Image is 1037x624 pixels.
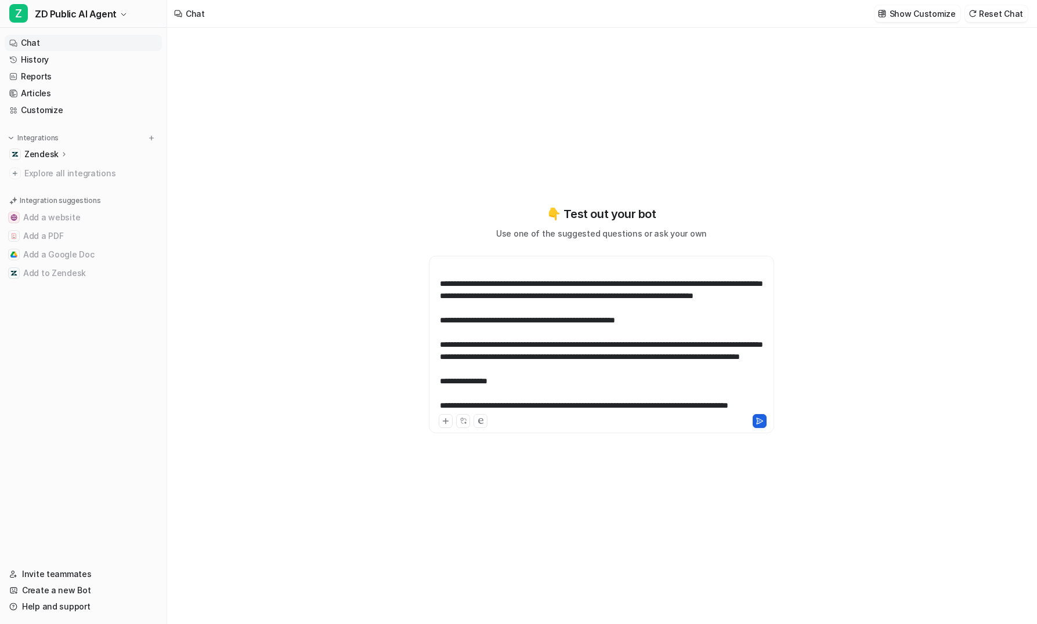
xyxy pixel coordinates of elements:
[5,208,162,227] button: Add a websiteAdd a website
[5,35,162,51] a: Chat
[10,233,17,240] img: Add a PDF
[12,151,19,158] img: Zendesk
[35,6,117,22] span: ZD Public AI Agent
[9,4,28,23] span: Z
[5,245,162,264] button: Add a Google DocAdd a Google Doc
[5,582,162,598] a: Create a new Bot
[9,168,21,179] img: explore all integrations
[890,8,956,20] p: Show Customize
[5,132,62,144] button: Integrations
[5,227,162,245] button: Add a PDFAdd a PDF
[147,134,156,142] img: menu_add.svg
[5,52,162,68] a: History
[5,566,162,582] a: Invite teammates
[969,9,977,18] img: reset
[5,598,162,615] a: Help and support
[496,227,707,240] p: Use one of the suggested questions or ask your own
[10,251,17,258] img: Add a Google Doc
[5,68,162,85] a: Reports
[547,205,656,223] p: 👇 Test out your bot
[965,5,1028,22] button: Reset Chat
[5,165,162,182] a: Explore all integrations
[10,270,17,277] img: Add to Zendesk
[24,164,157,183] span: Explore all integrations
[7,134,15,142] img: expand menu
[17,133,59,143] p: Integrations
[186,8,205,20] div: Chat
[5,264,162,282] button: Add to ZendeskAdd to Zendesk
[20,195,100,206] p: Integration suggestions
[10,214,17,221] img: Add a website
[875,5,960,22] button: Show Customize
[24,148,59,160] p: Zendesk
[5,102,162,118] a: Customize
[5,85,162,101] a: Articles
[878,9,886,18] img: customize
